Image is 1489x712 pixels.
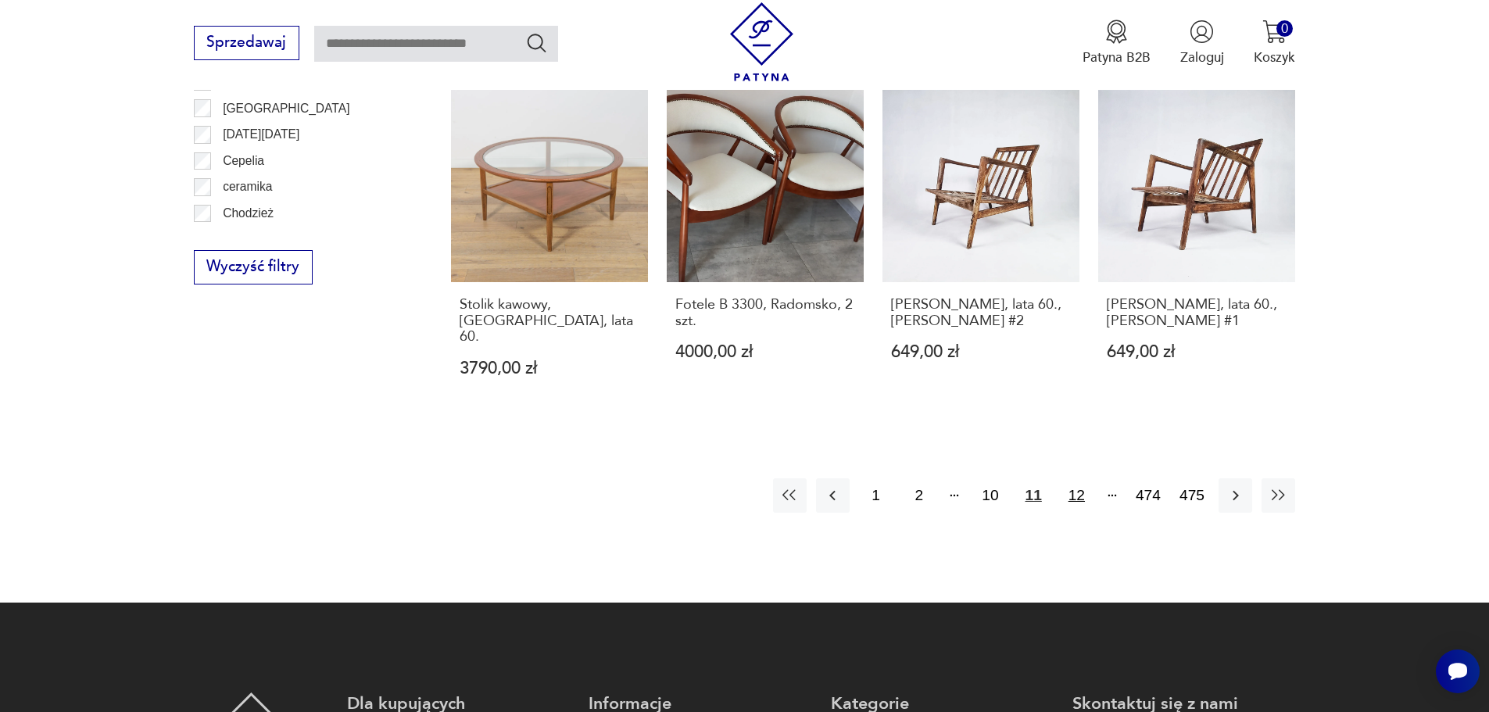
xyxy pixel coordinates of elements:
button: 475 [1175,478,1209,512]
p: [DATE][DATE] [223,124,299,145]
button: Wyczyść filtry [194,250,313,284]
iframe: Smartsupp widget button [1436,649,1480,693]
button: 12 [1060,478,1093,512]
button: Szukaj [525,31,548,54]
h3: Fotele B 3300, Radomsko, 2 szt. [675,297,856,329]
button: Zaloguj [1180,20,1224,66]
p: [GEOGRAPHIC_DATA] [223,98,349,119]
button: 2 [902,478,936,512]
button: 10 [973,478,1007,512]
button: 11 [1017,478,1051,512]
button: Sprzedawaj [194,26,299,60]
img: Ikona medalu [1104,20,1129,44]
p: Cepelia [223,151,264,171]
a: Ikona medaluPatyna B2B [1083,20,1151,66]
img: Patyna - sklep z meblami i dekoracjami vintage [722,2,801,81]
p: ceramika [223,177,272,197]
h3: [PERSON_NAME], lata 60., [PERSON_NAME] #1 [1107,297,1287,329]
button: 0Koszyk [1254,20,1295,66]
p: 3790,00 zł [460,360,640,377]
a: Fotel Stefan, lata 60., Zenon Bączyk #2[PERSON_NAME], lata 60., [PERSON_NAME] #2649,00 zł [882,85,1079,413]
a: Fotele B 3300, Radomsko, 2 szt.Fotele B 3300, Radomsko, 2 szt.4000,00 zł [667,85,864,413]
button: Patyna B2B [1083,20,1151,66]
a: Stolik kawowy, Wielka Brytania, lata 60.Stolik kawowy, [GEOGRAPHIC_DATA], lata 60.3790,00 zł [451,85,648,413]
p: Koszyk [1254,48,1295,66]
img: Ikona koszyka [1262,20,1287,44]
button: 1 [859,478,893,512]
div: 0 [1276,20,1293,37]
h3: [PERSON_NAME], lata 60., [PERSON_NAME] #2 [891,297,1072,329]
p: 4000,00 zł [675,344,856,360]
p: Chodzież [223,203,274,224]
p: 649,00 zł [891,344,1072,360]
h3: Stolik kawowy, [GEOGRAPHIC_DATA], lata 60. [460,297,640,345]
p: 649,00 zł [1107,344,1287,360]
p: Zaloguj [1180,48,1224,66]
p: Ćmielów [223,229,270,249]
a: Sprzedawaj [194,38,299,50]
a: Fotel Stefan, lata 60., Zenon Bączyk #1[PERSON_NAME], lata 60., [PERSON_NAME] #1649,00 zł [1098,85,1295,413]
img: Ikonka użytkownika [1190,20,1214,44]
p: Patyna B2B [1083,48,1151,66]
button: 474 [1131,478,1165,512]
